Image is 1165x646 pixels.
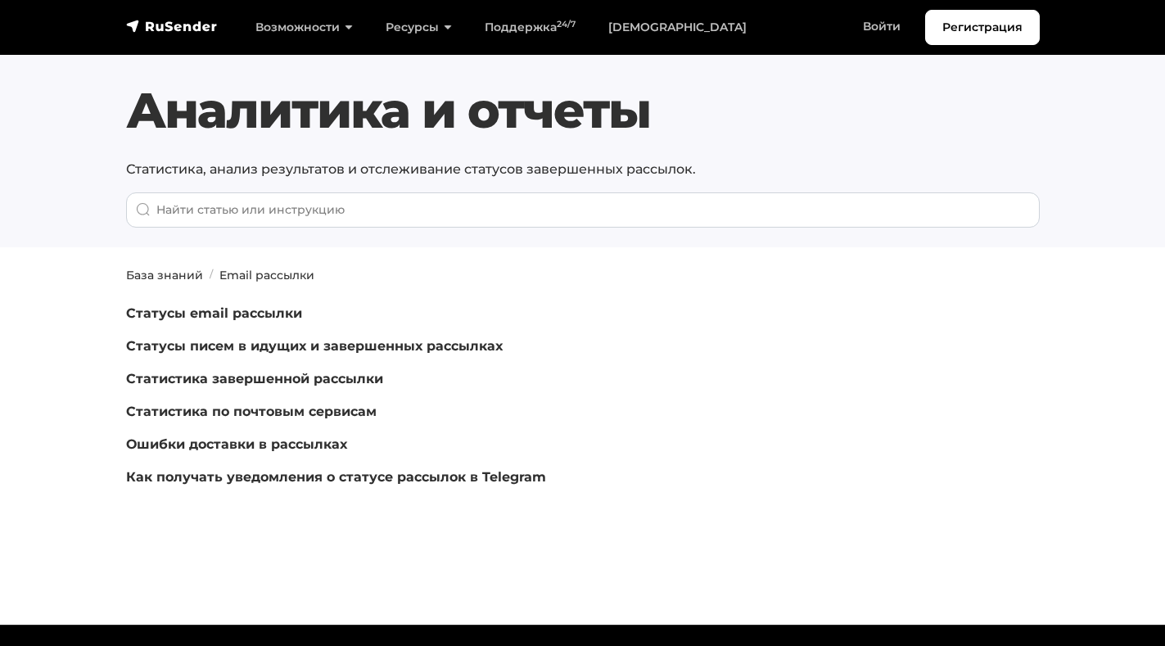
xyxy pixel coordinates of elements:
[126,192,1040,228] input: When autocomplete results are available use up and down arrows to review and enter to go to the d...
[468,11,592,44] a: Поддержка24/7
[369,11,468,44] a: Ресурсы
[126,338,503,354] a: Статусы писем в идущих и завершенных рассылках
[116,267,1050,284] nav: breadcrumb
[219,268,314,282] a: Email рассылки
[126,371,383,386] a: Статистика завершенной рассылки
[126,404,377,419] a: Статистика по почтовым сервисам
[126,469,546,485] a: Как получать уведомления о статусе рассылок в Telegram
[126,160,1040,179] p: Статистика, анализ результатов и отслеживание статусов завершенных рассылок.
[126,81,1040,140] h1: Аналитика и отчеты
[592,11,763,44] a: [DEMOGRAPHIC_DATA]
[847,10,917,43] a: Войти
[126,268,203,282] a: База знаний
[239,11,369,44] a: Возможности
[557,19,576,29] sup: 24/7
[126,305,302,321] a: Статусы email рассылки
[136,202,151,217] img: Поиск
[925,10,1040,45] a: Регистрация
[126,436,347,452] a: Ошибки доставки в рассылках
[126,18,218,34] img: RuSender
